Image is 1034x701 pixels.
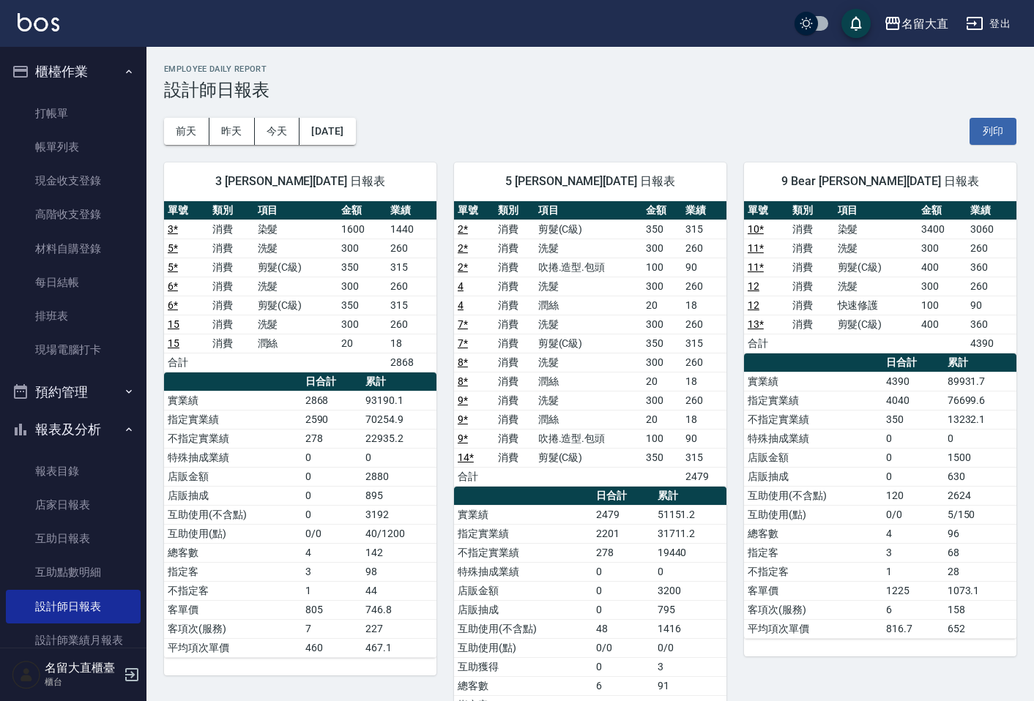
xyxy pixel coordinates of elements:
td: 0/0 [592,638,653,657]
td: 100 [642,429,682,448]
td: 360 [967,258,1016,277]
td: 2624 [944,486,1016,505]
table: a dense table [744,201,1016,353]
td: 洗髮 [535,239,642,258]
td: 4390 [882,372,943,391]
td: 260 [682,353,726,372]
td: 158 [944,600,1016,619]
td: 特殊抽成業績 [454,562,592,581]
td: 20 [642,296,682,315]
td: 460 [302,638,362,657]
td: 260 [967,239,1016,258]
th: 日合計 [592,487,653,506]
button: 今天 [255,118,300,145]
td: 剪髮(C級) [254,296,338,315]
td: 店販金額 [454,581,592,600]
td: 消費 [789,277,833,296]
a: 4 [458,280,464,292]
td: 互助使用(點) [164,524,302,543]
td: 350 [882,410,943,429]
td: 消費 [494,220,535,239]
td: 0 [302,486,362,505]
td: 51151.2 [654,505,726,524]
td: 店販金額 [744,448,882,467]
td: 18 [682,296,726,315]
td: 潤絲 [254,334,338,353]
button: 前天 [164,118,209,145]
td: 315 [387,296,436,315]
th: 累計 [944,353,1016,372]
td: 消費 [494,448,535,467]
td: 300 [338,315,387,334]
a: 高階收支登錄 [6,198,141,231]
td: 3200 [654,581,726,600]
td: 指定實業績 [454,524,592,543]
td: 142 [362,543,436,562]
td: 消費 [494,429,535,448]
td: 895 [362,486,436,505]
td: 350 [338,296,387,315]
td: 76699.6 [944,391,1016,410]
td: 260 [387,277,436,296]
td: 260 [682,277,726,296]
td: 0 [592,562,653,581]
a: 15 [168,337,179,349]
td: 44 [362,581,436,600]
a: 互助點數明細 [6,555,141,589]
td: 100 [642,258,682,277]
th: 類別 [494,201,535,220]
td: 消費 [209,258,253,277]
button: 列印 [970,118,1016,145]
td: 7 [302,619,362,638]
td: 平均項次單價 [164,638,302,657]
td: 洗髮 [535,277,642,296]
td: 互助使用(不含點) [164,505,302,524]
th: 單號 [744,201,789,220]
button: 名留大直 [878,9,954,39]
td: 1 [882,562,943,581]
td: 3400 [918,220,967,239]
td: 消費 [209,315,253,334]
td: 染髮 [254,220,338,239]
th: 單號 [454,201,494,220]
td: 特殊抽成業績 [164,448,302,467]
td: 2868 [302,391,362,410]
td: 260 [967,277,1016,296]
td: 消費 [789,239,833,258]
td: 合計 [454,467,494,486]
td: 快速修護 [834,296,918,315]
td: 店販金額 [164,467,302,486]
span: 9 Bear [PERSON_NAME][DATE] 日報表 [762,174,999,189]
a: 12 [748,299,759,311]
th: 項目 [834,201,918,220]
th: 單號 [164,201,209,220]
td: 300 [642,391,682,410]
td: 指定客 [164,562,302,581]
td: 消費 [789,258,833,277]
td: 潤絲 [535,372,642,391]
td: 90 [682,429,726,448]
td: 客項次(服務) [164,619,302,638]
a: 15 [168,318,179,330]
a: 互助日報表 [6,522,141,555]
td: 20 [642,372,682,391]
td: 店販抽成 [454,600,592,619]
a: 設計師日報表 [6,590,141,623]
td: 指定客 [744,543,882,562]
td: 1500 [944,448,1016,467]
td: 平均項次單價 [744,619,882,638]
td: 70254.9 [362,410,436,429]
td: 19440 [654,543,726,562]
td: 指定實業績 [164,410,302,429]
td: 6 [882,600,943,619]
h3: 設計師日報表 [164,80,1016,100]
td: 3 [302,562,362,581]
td: 90 [682,258,726,277]
td: 350 [642,220,682,239]
td: 300 [642,239,682,258]
td: 315 [682,334,726,353]
td: 0 [302,448,362,467]
button: [DATE] [300,118,355,145]
td: 300 [918,277,967,296]
td: 0 [592,657,653,676]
